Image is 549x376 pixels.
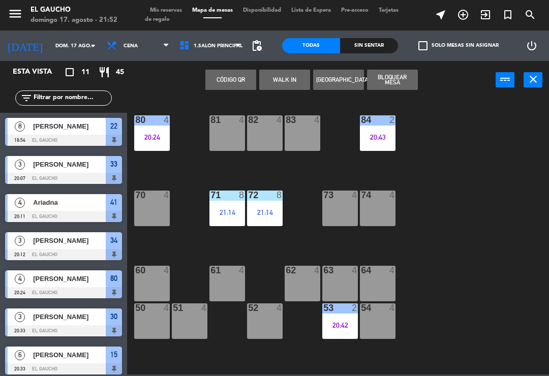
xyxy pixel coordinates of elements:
div: 4 [277,303,283,312]
div: 61 [210,266,211,275]
span: 6 [15,350,25,360]
div: 71 [210,191,211,200]
span: 34 [110,234,117,246]
span: [PERSON_NAME] [33,350,106,360]
span: [PERSON_NAME] [33,121,106,132]
div: 20:42 [322,322,358,329]
div: 4 [389,303,395,312]
div: 4 [389,191,395,200]
div: 4 [201,303,207,312]
div: 21:14 [247,209,283,216]
div: 4 [164,115,170,124]
button: power_input [496,72,514,87]
span: 1.Salón Principal [194,43,242,49]
span: 80 [110,272,117,285]
span: 3 [15,160,25,170]
div: 4 [352,266,358,275]
i: restaurant [98,66,110,78]
div: 20:24 [134,134,170,141]
span: Cena [124,43,138,49]
span: 41 [110,196,117,208]
i: arrow_drop_down [87,40,99,52]
i: filter_list [20,92,33,104]
span: [PERSON_NAME] [33,235,106,246]
div: 8 [277,191,283,200]
div: 4 [389,266,395,275]
div: 4 [352,191,358,200]
span: 33 [110,158,117,170]
i: crop_square [64,66,76,78]
div: 63 [323,266,324,275]
div: 4 [314,266,320,275]
div: Esta vista [5,66,73,78]
i: power_settings_new [526,40,538,52]
span: [PERSON_NAME] [33,159,106,170]
div: domingo 17. agosto - 21:52 [30,15,117,25]
div: 80 [135,115,136,124]
i: menu [8,6,23,21]
span: Pre-acceso [336,8,374,13]
span: 22 [110,120,117,132]
div: 8 [239,191,245,200]
div: 53 [323,303,324,312]
span: 45 [116,67,124,78]
span: 8 [15,121,25,132]
i: near_me [435,9,447,21]
span: Mis reservas [145,8,187,13]
label: Solo mesas sin asignar [418,41,499,50]
i: exit_to_app [479,9,492,21]
span: 4 [15,198,25,208]
i: power_input [499,73,511,85]
div: 81 [210,115,211,124]
input: Filtrar por nombre... [33,92,111,104]
i: search [524,9,536,21]
div: Todas [282,38,340,53]
button: Código qr [205,70,256,90]
div: El Gaucho [30,5,117,15]
div: 4 [314,115,320,124]
div: 4 [164,303,170,312]
span: Ariadna [33,197,106,208]
span: Mapa de mesas [187,8,238,13]
div: 50 [135,303,136,312]
span: WALK IN [474,6,497,23]
span: check_box_outline_blank [418,41,428,50]
span: Disponibilidad [238,8,286,13]
span: BUSCAR [519,6,541,23]
button: menu [8,6,23,25]
div: 60 [135,266,136,275]
div: 4 [277,115,283,124]
div: 2 [389,115,395,124]
span: 3 [15,236,25,246]
span: 30 [110,310,117,323]
span: Reserva especial [497,6,519,23]
i: close [527,73,539,85]
div: 4 [239,115,245,124]
div: 4 [164,266,170,275]
div: 20:43 [360,134,395,141]
div: 73 [323,191,324,200]
span: Lista de Espera [286,8,336,13]
span: 15 [110,349,117,361]
span: 11 [81,67,89,78]
span: RESERVAR MESA [452,6,474,23]
span: [PERSON_NAME] [33,311,106,322]
button: Bloquear Mesa [367,70,418,90]
div: 4 [239,266,245,275]
div: 4 [164,191,170,200]
div: 70 [135,191,136,200]
span: 4 [15,274,25,284]
span: pending_actions [251,40,263,52]
button: close [524,72,542,87]
i: turned_in_not [502,9,514,21]
button: [GEOGRAPHIC_DATA] [313,70,364,90]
